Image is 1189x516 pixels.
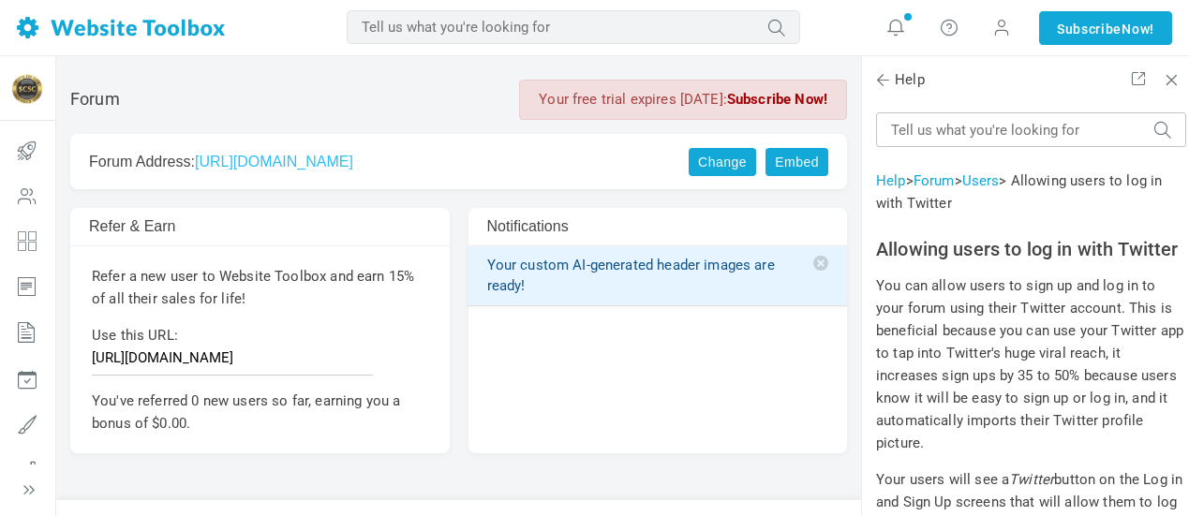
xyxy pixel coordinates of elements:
[876,112,1186,147] input: Tell us what you're looking for
[92,265,428,310] p: Refer a new user to Website Toolbox and earn 15% of all their sales for life!
[876,172,906,189] a: Help
[92,324,428,376] p: Use this URL:
[876,238,1186,260] h2: Allowing users to log in with Twitter
[487,256,829,296] a: Your custom AI-generated header images are ready!
[92,390,428,435] p: You've referred 0 new users so far, earning you a bonus of $0.00.
[519,80,847,120] div: Your free trial expires [DATE]:
[689,148,756,176] a: Change
[876,274,1186,454] p: You can allow users to sign up and log in to your forum using their Twitter account. This is bene...
[873,70,892,89] span: Back
[89,217,363,235] h2: Refer & Earn
[914,172,955,189] a: Forum
[962,172,1000,189] a: Users
[765,148,828,176] a: Embed
[813,256,828,271] span: Delete notification
[89,153,680,170] h2: Forum Address:
[1039,11,1172,45] a: SubscribeNow!
[487,217,761,235] h2: Notifications
[727,91,827,108] a: Subscribe Now!
[347,10,800,44] input: Tell us what you're looking for
[1009,471,1054,488] i: Twitter
[12,74,42,104] img: Zzntfz4M_400x400.jpg
[195,154,353,170] a: [URL][DOMAIN_NAME]
[1122,19,1154,39] span: Now!
[876,172,1162,212] span: > > > Allowing users to log in with Twitter
[876,70,925,90] span: Help
[70,89,120,110] h1: Forum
